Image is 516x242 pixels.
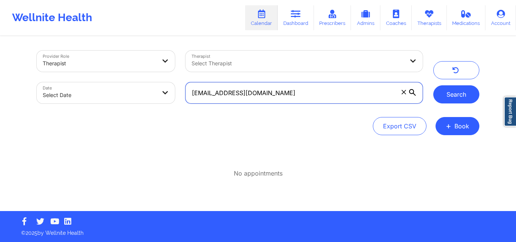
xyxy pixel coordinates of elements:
[43,55,156,72] div: Therapist
[412,5,447,30] a: Therapists
[16,224,500,237] p: © 2025 by Wellnite Health
[433,85,479,103] button: Search
[504,97,516,126] a: Report Bug
[245,5,278,30] a: Calendar
[351,5,380,30] a: Admins
[436,117,479,135] button: +Book
[185,82,423,103] input: Search by patient email
[278,5,314,30] a: Dashboard
[446,124,451,128] span: +
[373,117,426,135] button: Export CSV
[380,5,412,30] a: Coaches
[447,5,486,30] a: Medications
[485,5,516,30] a: Account
[234,169,283,178] p: No appointments
[43,87,156,103] div: Select Date
[314,5,351,30] a: Prescribers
